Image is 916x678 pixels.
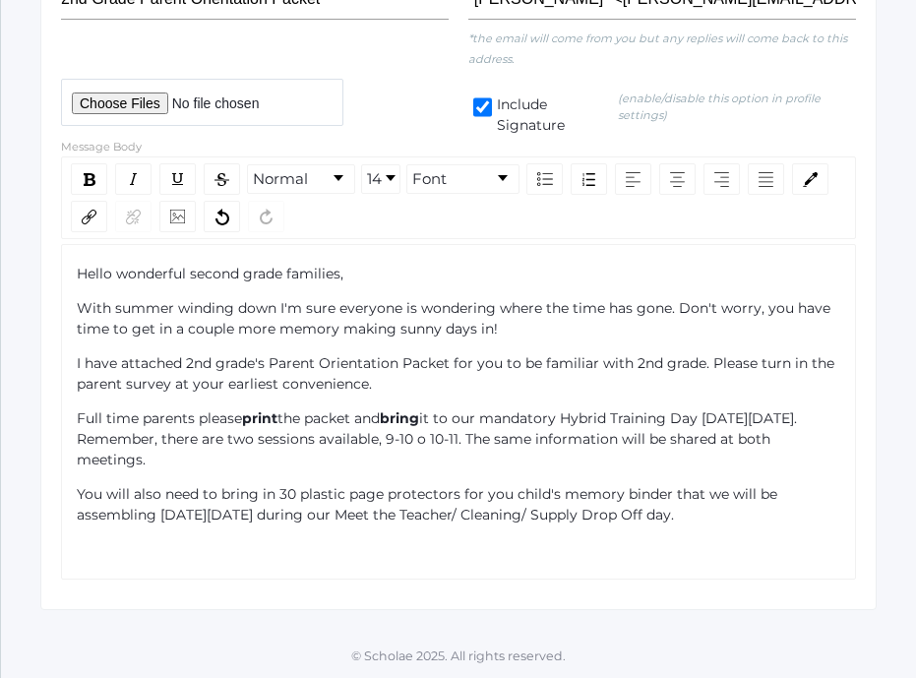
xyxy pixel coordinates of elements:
div: Unlink [115,201,152,232]
div: Unordered [526,163,563,195]
div: Center [659,163,696,195]
label: Message Body [61,140,142,154]
div: Strikethrough [204,163,240,195]
div: rdw-font-size-control [358,163,403,195]
em: (enable/disable this option in profile settings) [618,91,861,124]
div: rdw-toolbar [61,156,856,239]
span: Include Signature [492,94,613,119]
div: rdw-wrapper [61,156,856,580]
span: Font [412,168,447,191]
a: Font [407,165,519,193]
span: it to our mandatory Hybrid Training Day [DATE][DATE]. Remember, there are two sessions available,... [77,409,801,468]
div: Ordered [571,163,607,195]
div: rdw-image-control [155,201,200,232]
span: print [242,409,277,427]
div: Image [159,201,196,232]
span: With summer winding down I'm sure everyone is wondering where the time has gone. Don't worry, you... [77,299,834,338]
div: rdw-list-control [522,163,611,195]
span: I have attached 2nd grade's Parent Orientation Packet for you to be familiar with 2nd grade. Plea... [77,354,838,393]
div: Underline [159,163,196,195]
span: Normal [253,168,308,191]
div: Justify [748,163,784,195]
span: the packet and [277,409,380,427]
div: Undo [204,201,240,232]
span: bring [380,409,419,427]
div: Bold [71,163,107,195]
div: rdw-dropdown [406,164,519,194]
div: Link [71,201,107,232]
div: rdw-history-control [200,201,288,232]
span: 14 [367,168,382,191]
div: rdw-dropdown [247,164,355,194]
div: rdw-link-control [67,201,155,232]
div: rdw-inline-control [67,163,244,195]
div: rdw-font-family-control [403,163,522,195]
span: Full time parents please [77,409,242,427]
div: rdw-dropdown [361,164,400,194]
em: *the email will come from you but any replies will come back to this address. [468,31,847,66]
div: Right [703,163,740,195]
span: You will also need to bring in 30 plastic page protectors for you child's memory binder that we w... [77,485,781,524]
div: rdw-editor [77,264,841,560]
div: rdw-textalign-control [611,163,788,195]
div: rdw-block-control [244,163,358,195]
div: Redo [248,201,284,232]
div: Left [615,163,651,195]
p: © Scholae 2025. All rights reserved. [1,647,916,666]
input: Include Signature(enable/disable this option in profile settings) [473,97,492,117]
a: Block Type [248,165,354,193]
div: Italic [115,163,152,195]
a: Font Size [362,165,399,193]
span: Hello wonderful second grade families, [77,265,343,282]
div: rdw-color-picker [788,163,832,195]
